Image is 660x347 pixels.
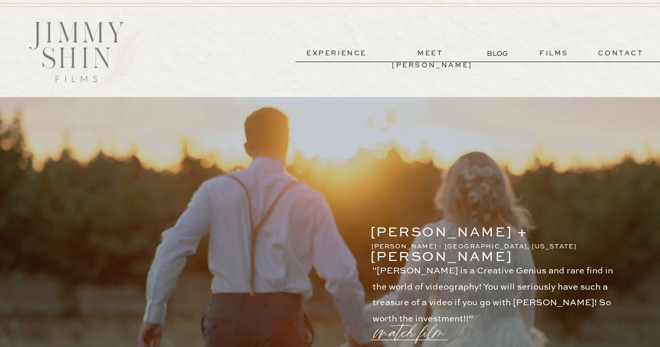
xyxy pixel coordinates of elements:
p: [PERSON_NAME] + [PERSON_NAME] [370,221,589,235]
a: watch film [375,306,450,346]
a: meet [PERSON_NAME] [392,47,469,59]
p: "[PERSON_NAME] is a Creative Genius and rare find in the world of videography! You will seriously... [373,264,623,315]
a: BLOG [487,48,510,59]
a: contact [583,47,658,59]
a: films [529,47,580,59]
p: [PERSON_NAME] - [GEOGRAPHIC_DATA], [US_STATE] [371,242,590,251]
a: experience [298,47,375,59]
